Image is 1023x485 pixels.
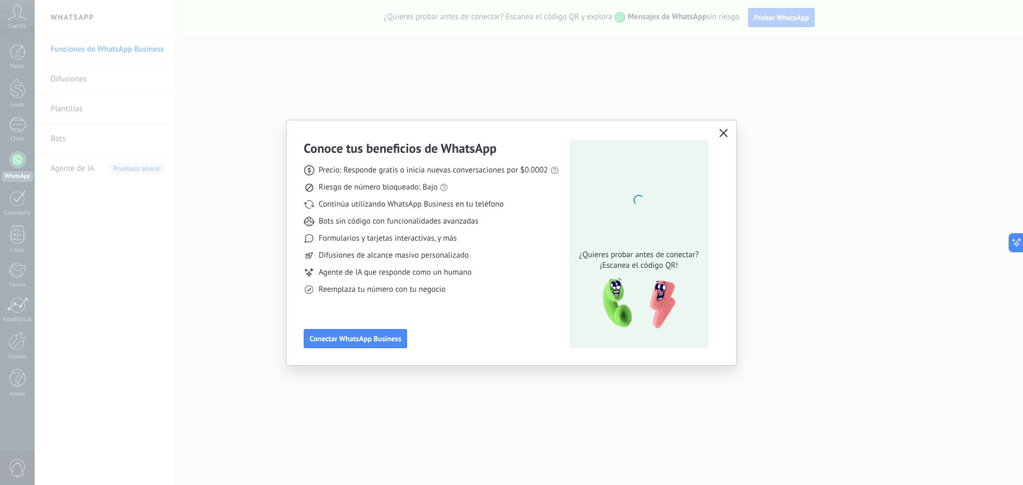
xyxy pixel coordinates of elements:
span: Reemplaza tu número con tu negocio [319,284,445,295]
span: Agente de IA que responde como un humano [319,267,472,278]
span: Continúa utilizando WhatsApp Business en tu teléfono [319,199,504,210]
span: Conectar WhatsApp Business [310,335,401,342]
button: Conectar WhatsApp Business [304,329,407,348]
span: Formularios y tarjetas interactivas, y más [319,233,457,244]
span: ¿Quieres probar antes de conectar? [576,250,702,260]
span: ¡Escanea el código QR! [576,260,702,271]
span: Riesgo de número bloqueado: Bajo [319,182,437,193]
h3: Conoce tus beneficios de WhatsApp [304,140,497,157]
span: Bots sin código con funcionalidades avanzadas [319,216,478,227]
span: Precio: Responde gratis o inicia nuevas conversaciones por $0.0002 [319,165,548,176]
img: qr-pic-1x.png [594,275,678,332]
span: Difusiones de alcance masivo personalizado [319,250,469,261]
